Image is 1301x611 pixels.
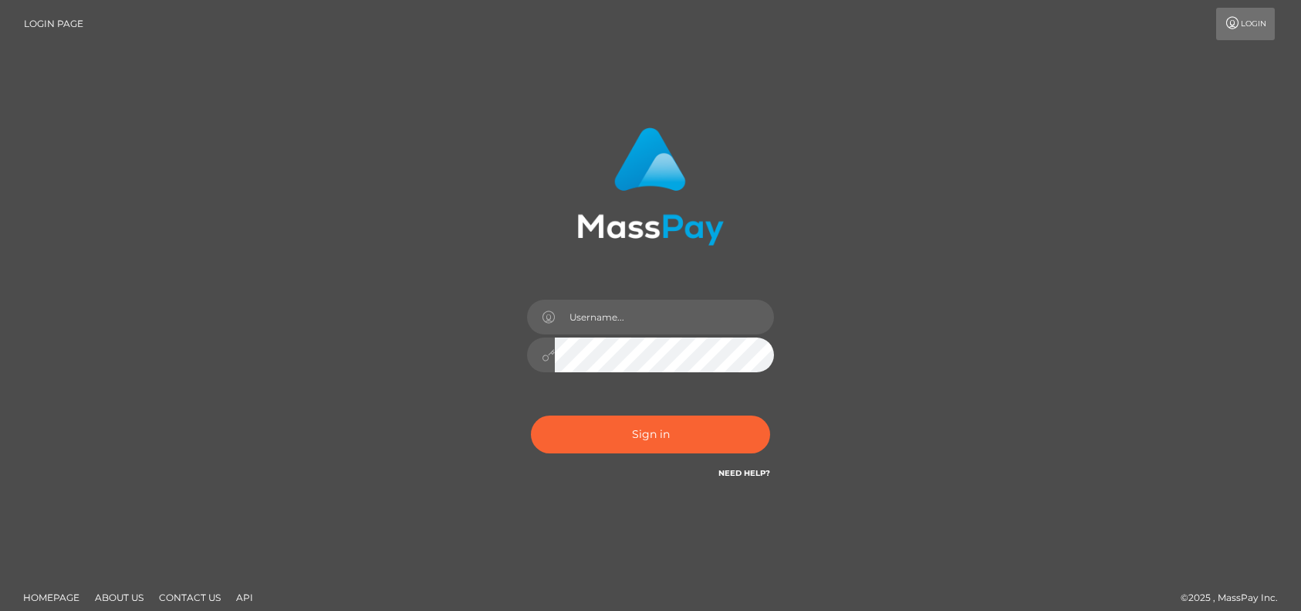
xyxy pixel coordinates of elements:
button: Sign in [531,416,770,453]
a: Login [1216,8,1275,40]
a: Need Help? [718,468,770,478]
div: © 2025 , MassPay Inc. [1181,589,1289,606]
a: API [230,586,259,609]
a: Login Page [24,8,83,40]
a: About Us [89,586,150,609]
a: Homepage [17,586,86,609]
img: MassPay Login [577,127,724,246]
input: Username... [555,300,774,334]
a: Contact Us [153,586,227,609]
